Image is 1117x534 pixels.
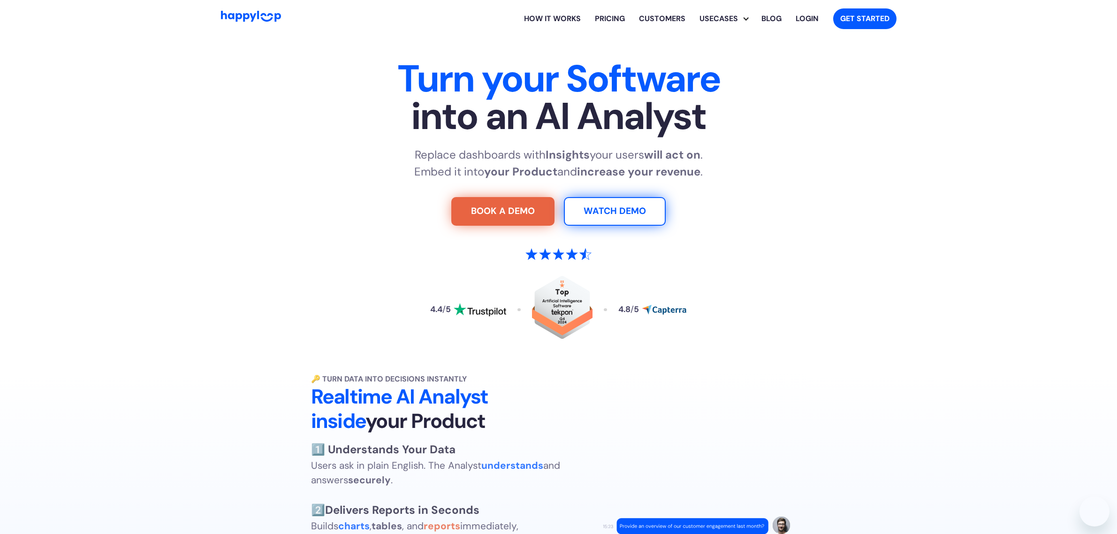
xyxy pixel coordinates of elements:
[338,519,370,532] strong: charts
[789,4,826,34] a: Log in to your HappyLoop account
[266,98,851,135] span: into an AI Analyst
[484,164,557,179] strong: your Product
[451,197,555,226] a: Try For Free
[833,8,897,29] a: Get started with HappyLoop
[754,4,789,34] a: Visit the HappyLoop blog for insights
[424,519,460,532] strong: reports
[221,11,281,22] img: HappyLoop Logo
[311,374,467,384] strong: 🔑 Turn Data into Decisions Instantly
[481,459,543,472] strong: understands
[588,4,632,34] a: View HappyLoop pricing plans
[414,146,703,180] p: Replace dashboards with your users . Embed it into and .
[311,385,574,434] h2: Realtime AI Analyst inside
[430,303,506,316] a: Read reviews about HappyLoop on Trustpilot
[692,4,754,34] div: Explore HappyLoop use cases
[577,164,700,179] strong: increase your revenue
[311,442,456,457] strong: 1️⃣ Understands Your Data
[564,197,666,226] a: Watch Demo
[311,459,560,486] span: Users ask in plain English. The Analyst and answers .
[532,276,593,344] a: Read reviews about HappyLoop on Tekpon
[348,473,391,486] strong: securely
[517,4,588,34] a: Learn how HappyLoop works
[266,60,851,135] h1: Turn your Software
[221,11,281,26] a: Go to Home Page
[365,408,485,434] span: your Product
[372,519,402,532] strong: tables
[632,4,692,34] a: Learn how HappyLoop works
[1079,496,1109,526] iframe: Button to launch messaging window
[430,305,451,314] div: 4.4 5
[311,503,479,517] span: 2️⃣
[644,147,700,162] strong: will act on
[699,4,754,34] div: Usecases
[631,304,634,314] span: /
[618,305,687,315] a: Read reviews about HappyLoop on Capterra
[618,305,639,314] div: 4.8 5
[692,13,745,24] div: Usecases
[546,147,590,162] strong: Insights
[325,503,479,517] strong: Delivers Reports in Seconds
[442,304,446,314] span: /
